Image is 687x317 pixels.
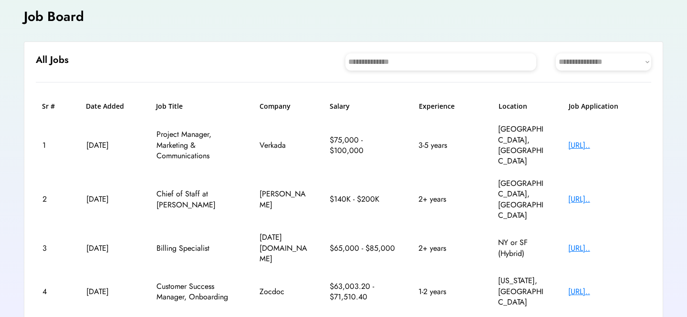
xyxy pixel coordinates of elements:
div: 2+ years [418,243,476,254]
div: [URL].. [568,243,645,254]
div: [URL].. [568,140,645,151]
div: Project Manager, Marketing & Communications [156,129,238,161]
div: [GEOGRAPHIC_DATA], [GEOGRAPHIC_DATA] [498,124,546,167]
h6: Location [499,102,546,111]
h6: Salary [330,102,396,111]
div: [DATE] [86,243,134,254]
div: [DATE] [86,286,134,297]
div: $63,003.20 - $71,510.40 [330,281,396,303]
div: $140K - $200K [330,194,396,205]
h6: Job Title [156,102,183,111]
div: [DATE] [86,194,134,205]
h4: Job Board [24,7,84,26]
div: 2+ years [418,194,476,205]
h6: Experience [419,102,476,111]
div: 4 [42,286,64,297]
div: Customer Success Manager, Onboarding [156,281,238,303]
div: 1 [42,140,64,151]
h6: Sr # [42,102,63,111]
div: [US_STATE], [GEOGRAPHIC_DATA] [498,276,546,307]
h6: All Jobs [36,53,69,67]
div: [GEOGRAPHIC_DATA], [GEOGRAPHIC_DATA] [498,178,546,221]
div: [PERSON_NAME] [260,189,307,210]
div: Billing Specialist [156,243,238,254]
div: Zocdoc [260,286,307,297]
div: $75,000 - $100,000 [330,135,396,156]
div: 3 [42,243,64,254]
div: NY or SF (Hybrid) [498,237,546,259]
div: [DATE][DOMAIN_NAME] [260,232,307,264]
div: 2 [42,194,64,205]
div: [DATE] [86,140,134,151]
div: [URL].. [568,286,645,297]
h6: Job Application [569,102,645,111]
div: [URL].. [568,194,645,205]
h6: Company [260,102,307,111]
h6: Date Added [86,102,134,111]
div: Chief of Staff at [PERSON_NAME] [156,189,238,210]
div: $65,000 - $85,000 [330,243,396,254]
div: 3-5 years [418,140,476,151]
div: 1-2 years [418,286,476,297]
div: Verkada [260,140,307,151]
